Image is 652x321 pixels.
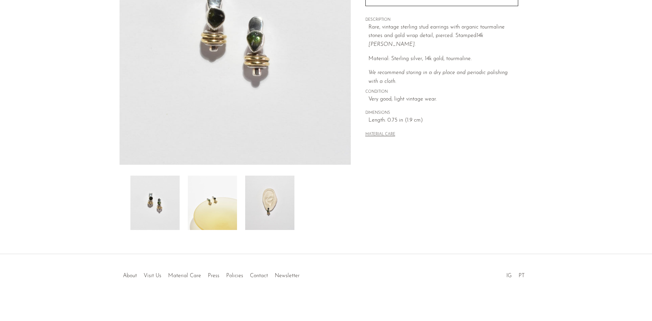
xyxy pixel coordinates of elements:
[188,176,237,230] img: Green Tourmaline Earrings
[250,273,268,279] a: Contact
[168,273,201,279] a: Material Care
[519,273,525,279] a: PT
[365,132,395,137] button: MATERIAL CARE
[506,273,512,279] a: IG
[365,89,518,95] span: CONDITION
[365,17,518,23] span: DESCRIPTION
[368,70,508,84] em: We recommend storing in a dry place and periodic polishing with a cloth.
[123,273,137,279] a: About
[130,176,180,230] img: Green Tourmaline Earrings
[368,116,518,125] span: Length: 0.75 in (1.9 cm)
[144,273,161,279] a: Visit Us
[365,110,518,116] span: DIMENSIONS
[120,268,303,281] ul: Quick links
[368,23,518,49] p: Rare, vintage sterling stud earrings with organic tourmaline stones and gold wrap detail, pierced...
[226,273,243,279] a: Policies
[245,176,294,230] img: Green Tourmaline Earrings
[368,55,518,64] p: Material: Sterling silver, 14k gold, tourmaline.
[368,95,518,104] span: Very good; light vintage wear.
[503,268,528,281] ul: Social Medias
[208,273,219,279] a: Press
